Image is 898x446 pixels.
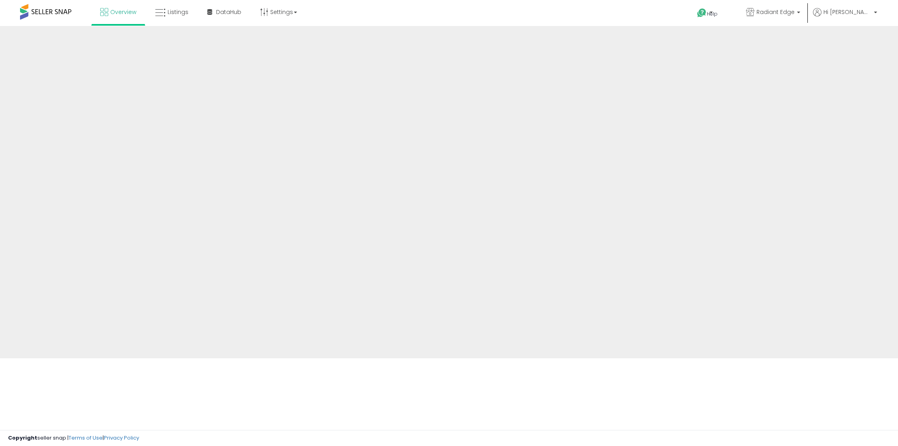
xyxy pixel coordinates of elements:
[756,8,795,16] span: Radiant Edge
[813,8,877,26] a: Hi [PERSON_NAME]
[691,2,733,26] a: Help
[707,10,718,17] span: Help
[697,8,707,18] i: Get Help
[110,8,136,16] span: Overview
[823,8,872,16] span: Hi [PERSON_NAME]
[216,8,241,16] span: DataHub
[168,8,188,16] span: Listings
